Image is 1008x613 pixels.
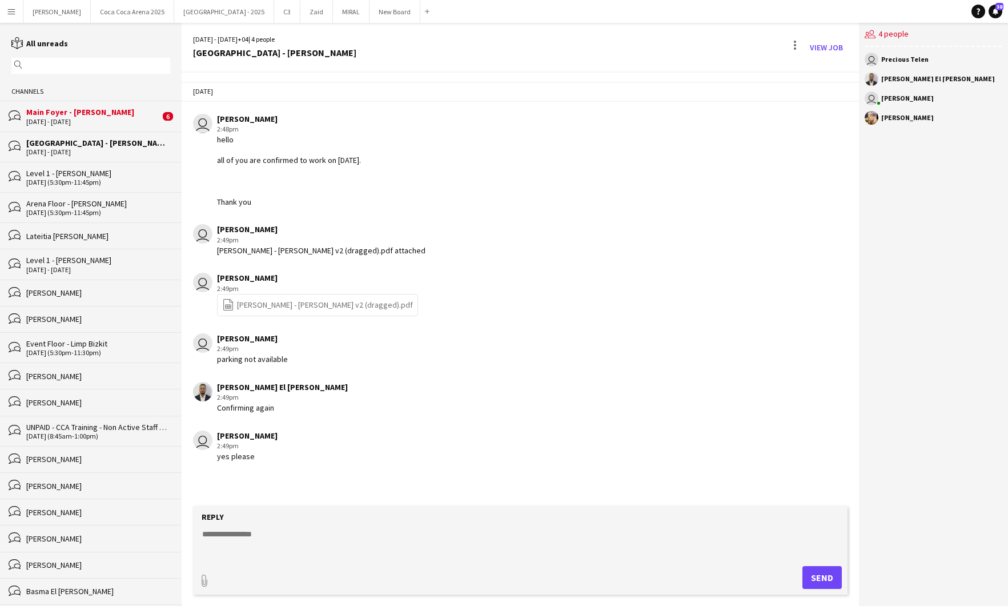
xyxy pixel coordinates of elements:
[217,245,425,256] div: [PERSON_NAME] - [PERSON_NAME] v2 (dragged).pdf attached
[23,1,91,23] button: [PERSON_NAME]
[989,5,1002,18] a: 38
[163,112,173,121] span: 6
[802,566,842,589] button: Send
[217,273,418,283] div: [PERSON_NAME]
[222,298,413,312] a: [PERSON_NAME] - [PERSON_NAME] v2 (dragged).pdf
[217,224,425,234] div: [PERSON_NAME]
[217,124,361,134] div: 2:48pm
[217,354,288,364] div: parking not available
[26,209,170,217] div: [DATE] (5:30pm-11:45pm)
[217,235,425,245] div: 2:49pm
[995,3,1003,10] span: 38
[193,34,356,45] div: [DATE] - [DATE] | 4 people
[26,339,170,349] div: Event Floor - Limp Bizkit
[26,454,170,464] div: [PERSON_NAME]
[26,198,170,209] div: Arena Floor - [PERSON_NAME]
[182,82,860,101] div: [DATE]
[26,148,170,156] div: [DATE] - [DATE]
[217,392,348,403] div: 2:49pm
[217,431,278,441] div: [PERSON_NAME]
[26,178,170,186] div: [DATE] (5:30pm-11:45pm)
[217,344,288,354] div: 2:49pm
[217,451,278,461] div: yes please
[26,168,170,178] div: Level 1 - [PERSON_NAME]
[26,371,170,381] div: [PERSON_NAME]
[26,288,170,298] div: [PERSON_NAME]
[26,481,170,491] div: [PERSON_NAME]
[26,231,170,241] div: Lateitia [PERSON_NAME]
[26,349,170,357] div: [DATE] (5:30pm-11:30pm)
[11,38,68,49] a: All unreads
[370,1,420,23] button: New Board
[26,314,170,324] div: [PERSON_NAME]
[217,333,288,344] div: [PERSON_NAME]
[217,284,418,294] div: 2:49pm
[881,75,995,82] div: [PERSON_NAME] El [PERSON_NAME]
[217,403,348,413] div: Confirming again
[26,586,170,596] div: Basma El [PERSON_NAME]
[217,441,278,451] div: 2:49pm
[26,107,160,117] div: Main Foyer - [PERSON_NAME]
[881,114,934,121] div: [PERSON_NAME]
[881,56,929,63] div: Precious Telen
[26,507,170,518] div: [PERSON_NAME]
[26,534,170,544] div: [PERSON_NAME]
[300,1,333,23] button: Zaid
[26,432,170,440] div: [DATE] (8:45am-1:00pm)
[91,1,174,23] button: Coca Coca Arena 2025
[881,95,934,102] div: [PERSON_NAME]
[217,134,361,207] div: hello all of you are confirmed to work on [DATE]. Thank you
[333,1,370,23] button: MIRAL
[26,266,170,274] div: [DATE] - [DATE]
[217,114,361,124] div: [PERSON_NAME]
[26,255,170,265] div: Level 1 - [PERSON_NAME]
[26,422,170,432] div: UNPAID - CCA Training - Non Active Staff w/ Dxb Tag
[174,1,274,23] button: [GEOGRAPHIC_DATA] - 2025
[805,38,848,57] a: View Job
[26,397,170,408] div: [PERSON_NAME]
[217,382,348,392] div: [PERSON_NAME] El [PERSON_NAME]
[238,35,248,43] span: +04
[26,118,160,126] div: [DATE] - [DATE]
[26,138,170,148] div: [GEOGRAPHIC_DATA] - [PERSON_NAME]
[865,23,1002,47] div: 4 people
[202,512,224,522] label: Reply
[274,1,300,23] button: C3
[26,560,170,570] div: [PERSON_NAME]
[193,47,356,58] div: [GEOGRAPHIC_DATA] - [PERSON_NAME]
